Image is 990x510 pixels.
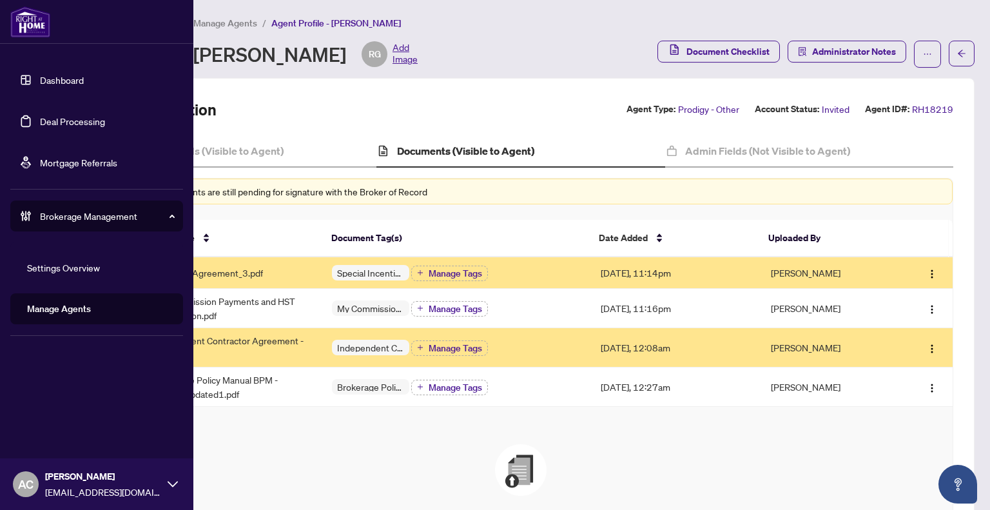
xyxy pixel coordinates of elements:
[590,257,761,289] td: [DATE], 11:14pm
[10,6,50,37] img: logo
[590,328,761,368] td: [DATE], 12:08am
[27,262,100,273] a: Settings Overview
[40,157,117,168] a: Mortgage Referrals
[761,328,895,368] td: [PERSON_NAME]
[938,465,977,504] button: Open asap
[153,333,311,362] span: Independent Contractor Agreement - ICA.pdf
[599,231,648,245] span: Date Added
[927,383,937,393] img: Logo
[411,266,488,281] button: Manage Tags
[45,485,161,499] span: [EMAIL_ADDRESS][DOMAIN_NAME]
[411,380,488,395] button: Manage Tags
[142,220,321,257] th: File Name
[332,382,409,391] span: Brokerage Policy Manual
[957,49,966,58] span: arrow-left
[798,47,807,56] span: solution
[153,294,311,322] span: My Commission Payments and HST Registration.pdf
[40,74,84,86] a: Dashboard
[40,115,105,127] a: Deal Processing
[332,343,409,352] span: Independent Contractor Agreement
[865,102,909,117] label: Agent ID#:
[657,41,780,63] button: Document Checklist
[429,383,482,392] span: Manage Tags
[788,41,906,63] button: Administrator Notes
[761,257,895,289] td: [PERSON_NAME]
[18,475,34,493] span: AC
[927,304,937,315] img: Logo
[912,102,953,117] span: RH18219
[588,220,758,257] th: Date Added
[40,209,174,223] span: Brokerage Management
[411,340,488,356] button: Manage Tags
[812,41,896,62] span: Administrator Notes
[822,102,849,117] span: Invited
[761,368,895,407] td: [PERSON_NAME]
[417,384,423,390] span: plus
[417,270,423,276] span: plus
[686,41,770,62] span: Document Checklist
[411,301,488,317] button: Manage Tags
[678,102,739,117] span: Prodigy - Other
[429,344,482,353] span: Manage Tags
[112,184,944,199] div: Highlighted documents are still pending for signature with the Broker of Record
[397,143,534,159] h4: Documents (Visible to Agent)
[626,102,675,117] label: Agent Type:
[755,102,819,117] label: Account Status:
[332,304,409,313] span: My Commission Payments and HST Registration
[153,373,311,401] span: Brokerage Policy Manual BPM - [DATE]_updated1.pdf
[45,469,161,484] span: [PERSON_NAME]
[922,377,942,397] button: Logo
[67,41,418,67] div: Agent Profile - [PERSON_NAME]
[417,305,423,311] span: plus
[153,266,263,280] span: Incentive Agreement_3.pdf
[927,269,937,279] img: Logo
[417,344,423,351] span: plus
[761,289,895,328] td: [PERSON_NAME]
[590,368,761,407] td: [DATE], 12:27am
[495,444,547,496] img: File Upload
[922,298,942,319] button: Logo
[27,303,91,315] a: Manage Agents
[685,143,850,159] h4: Admin Fields (Not Visible to Agent)
[332,268,409,277] span: Special Incentive Agreement
[393,41,418,67] span: Add Image
[927,344,937,354] img: Logo
[271,17,401,29] span: Agent Profile - [PERSON_NAME]
[758,220,892,257] th: Uploaded By
[108,143,284,159] h4: Agent Profile Fields (Visible to Agent)
[922,262,942,283] button: Logo
[429,304,482,313] span: Manage Tags
[262,15,266,30] li: /
[923,50,932,59] span: ellipsis
[321,220,588,257] th: Document Tag(s)
[429,269,482,278] span: Manage Tags
[922,337,942,358] button: Logo
[590,289,761,328] td: [DATE], 11:16pm
[369,47,381,61] span: RG
[193,17,257,29] span: Manage Agents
